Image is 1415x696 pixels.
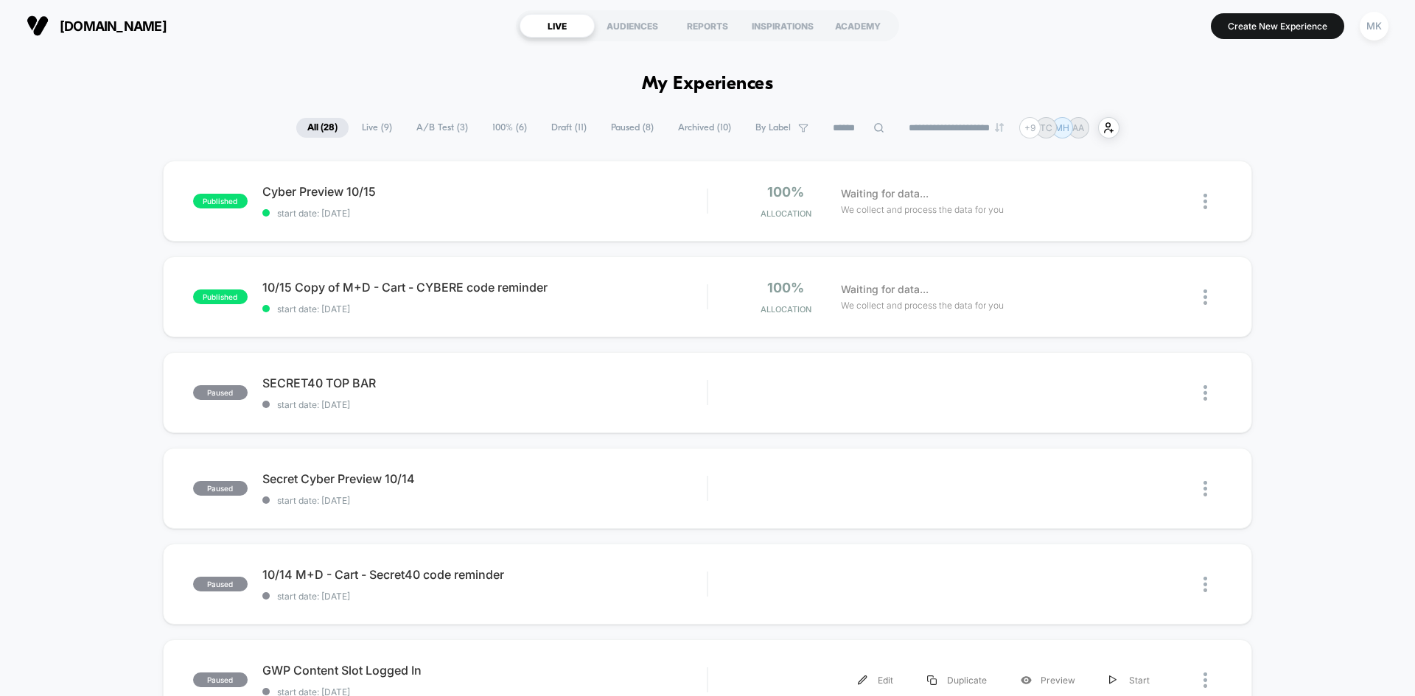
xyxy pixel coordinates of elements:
div: MK [1360,12,1388,41]
img: menu [927,675,937,685]
img: close [1203,194,1207,209]
img: Visually logo [27,15,49,37]
span: paused [193,481,248,496]
button: [DOMAIN_NAME] [22,14,171,38]
div: REPORTS [670,14,745,38]
img: menu [858,675,867,685]
span: By Label [755,122,791,133]
span: We collect and process the data for you [841,203,1004,217]
span: 100% ( 6 ) [481,118,538,138]
span: Allocation [761,208,811,219]
span: SECRET40 TOP BAR [262,376,707,390]
button: MK [1355,11,1393,41]
span: paused [193,577,248,591]
span: Cyber Preview 10/15 [262,184,707,199]
div: INSPIRATIONS [745,14,820,38]
p: TC [1040,122,1052,133]
span: Draft ( 11 ) [540,118,598,138]
span: Archived ( 10 ) [667,118,742,138]
span: Allocation [761,304,811,314]
span: paused [193,672,248,687]
span: 10/14 M+D - Cart - Secret40 code reminder [262,567,707,582]
span: We collect and process the data for you [841,298,1004,312]
div: AUDIENCES [595,14,670,38]
span: Live ( 9 ) [351,118,403,138]
p: MH [1055,122,1069,133]
span: start date: [DATE] [262,399,707,410]
span: Secret Cyber Preview 10/14 [262,471,707,486]
span: 100% [767,184,804,200]
img: menu [1109,675,1117,685]
span: start date: [DATE] [262,303,707,314]
span: paused [193,385,248,400]
div: ACADEMY [820,14,895,38]
p: AA [1072,122,1084,133]
img: close [1203,672,1207,688]
div: LIVE [520,14,595,38]
span: start date: [DATE] [262,495,707,506]
span: 10/15 Copy of M+D - Cart - CYBERE code reminder [262,280,707,295]
span: GWP Content Slot Logged In [262,663,707,678]
img: close [1203,289,1207,305]
h1: My Experiences [642,74,774,95]
span: published [193,289,248,304]
div: + 9 [1019,117,1041,138]
span: 100% [767,280,804,295]
span: All ( 28 ) [296,118,349,138]
img: end [995,123,1004,132]
img: close [1203,577,1207,592]
button: Create New Experience [1211,13,1344,39]
span: Waiting for data... [841,186,929,202]
img: close [1203,385,1207,401]
span: published [193,194,248,208]
span: start date: [DATE] [262,591,707,602]
span: Waiting for data... [841,281,929,298]
span: Paused ( 8 ) [600,118,665,138]
span: A/B Test ( 3 ) [405,118,479,138]
span: [DOMAIN_NAME] [60,18,167,34]
span: start date: [DATE] [262,208,707,219]
img: close [1203,481,1207,496]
